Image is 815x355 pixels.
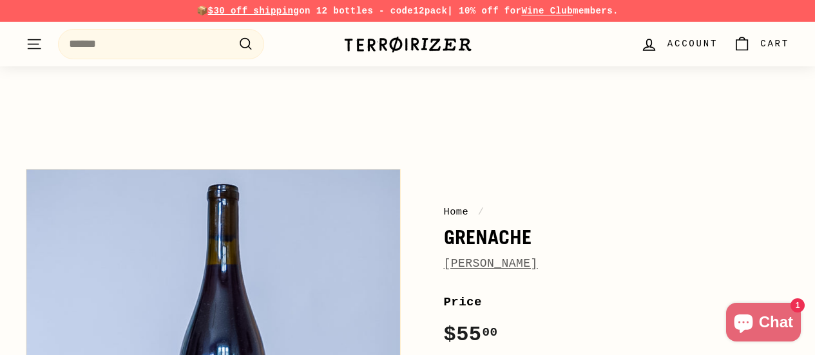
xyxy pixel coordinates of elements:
[444,206,469,218] a: Home
[725,25,797,63] a: Cart
[722,303,805,345] inbox-online-store-chat: Shopify online store chat
[444,293,790,312] label: Price
[26,4,789,18] p: 📦 on 12 bottles - code | 10% off for members.
[482,325,497,340] sup: 00
[444,226,790,248] h1: Grenache
[444,257,538,270] a: [PERSON_NAME]
[633,25,725,63] a: Account
[444,323,498,347] span: $55
[413,6,447,16] strong: 12pack
[760,37,789,51] span: Cart
[521,6,573,16] a: Wine Club
[208,6,300,16] span: $30 off shipping
[444,204,790,220] nav: breadcrumbs
[667,37,718,51] span: Account
[475,206,488,218] span: /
